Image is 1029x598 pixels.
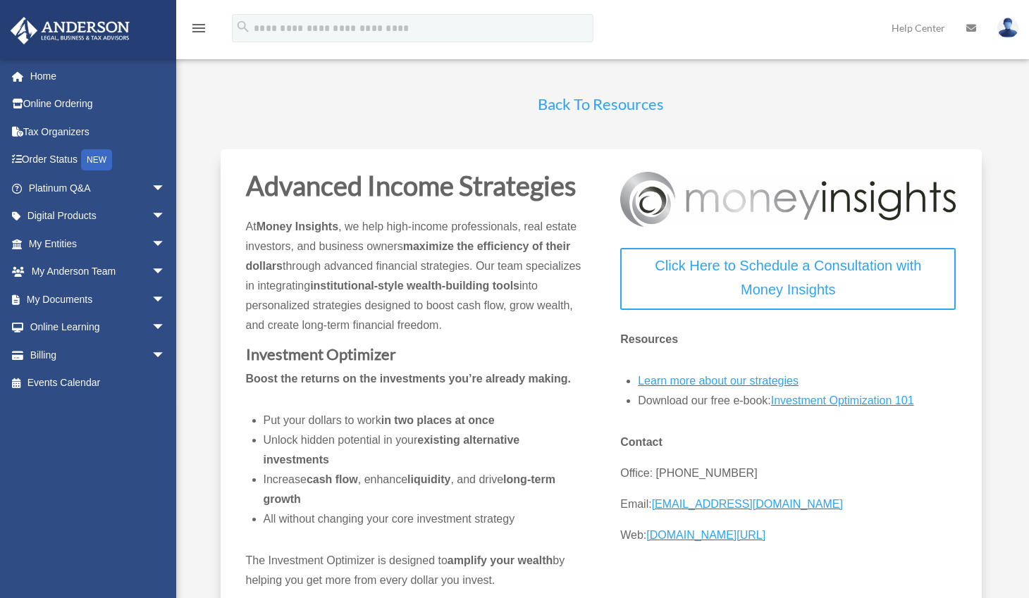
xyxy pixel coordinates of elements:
a: My Anderson Teamarrow_drop_down [10,258,187,286]
span: arrow_drop_down [152,285,180,314]
p: At , we help high-income professionals, real estate investors, and business owners through advanc... [246,217,581,347]
li: Put your dollars to work [264,411,581,430]
img: User Pic [997,18,1018,38]
strong: Contact [620,436,663,448]
a: Learn more about our strategies [638,375,799,394]
a: Digital Productsarrow_drop_down [10,202,187,230]
p: Email: [620,494,956,525]
span: arrow_drop_down [152,230,180,258]
i: search [235,19,251,35]
strong: Boost the returns on the investments you’re already making. [246,373,571,385]
li: Unlock hidden potential in your [264,430,581,470]
li: All without changing your core investment strategy [264,509,581,529]
i: menu [190,20,207,37]
p: Office: [PHONE_NUMBER] [620,463,956,494]
a: [DOMAIN_NAME][URL] [646,529,765,548]
a: Online Learningarrow_drop_down [10,313,187,342]
div: NEW [81,149,112,170]
p: Download our free e-book: [638,391,956,411]
span: arrow_drop_down [152,341,180,370]
a: Platinum Q&Aarrow_drop_down [10,174,187,202]
a: Online Ordering [10,90,187,118]
strong: Money Insights [257,220,338,232]
strong: in two places at once [381,414,495,426]
a: My Entitiesarrow_drop_down [10,230,187,258]
span: arrow_drop_down [152,202,180,231]
strong: amplify your wealth [448,554,553,566]
a: Investment Optimization 101 [771,394,914,413]
a: Order StatusNEW [10,146,187,175]
span: arrow_drop_down [152,258,180,287]
p: Web: [620,525,956,545]
strong: liquidity [407,473,450,485]
img: Anderson Advisors Platinum Portal [6,17,134,44]
strong: Advanced Income Strategies [246,169,576,201]
strong: institutional-style wealth-building tools [310,280,519,292]
a: Back To Resources [538,94,664,120]
a: Billingarrow_drop_down [10,341,187,369]
span: arrow_drop_down [152,313,180,342]
img: Money-Insights-Logo-Silver NEW [620,172,956,227]
strong: Resources [620,333,678,345]
a: My Documentsarrow_drop_down [10,285,187,313]
span: arrow_drop_down [152,174,180,203]
strong: Investment Optimizer [246,344,396,363]
a: Tax Organizers [10,118,187,146]
a: Home [10,62,187,90]
a: menu [190,25,207,37]
a: Click Here to Schedule a Consultation with Money Insights [620,248,956,310]
strong: maximize the efficiency of their dollars [246,240,571,272]
li: Increase , enhance , and drive [264,470,581,509]
strong: cash flow [307,473,358,485]
a: Events Calendar [10,369,187,397]
a: [EMAIL_ADDRESS][DOMAIN_NAME] [652,498,843,517]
